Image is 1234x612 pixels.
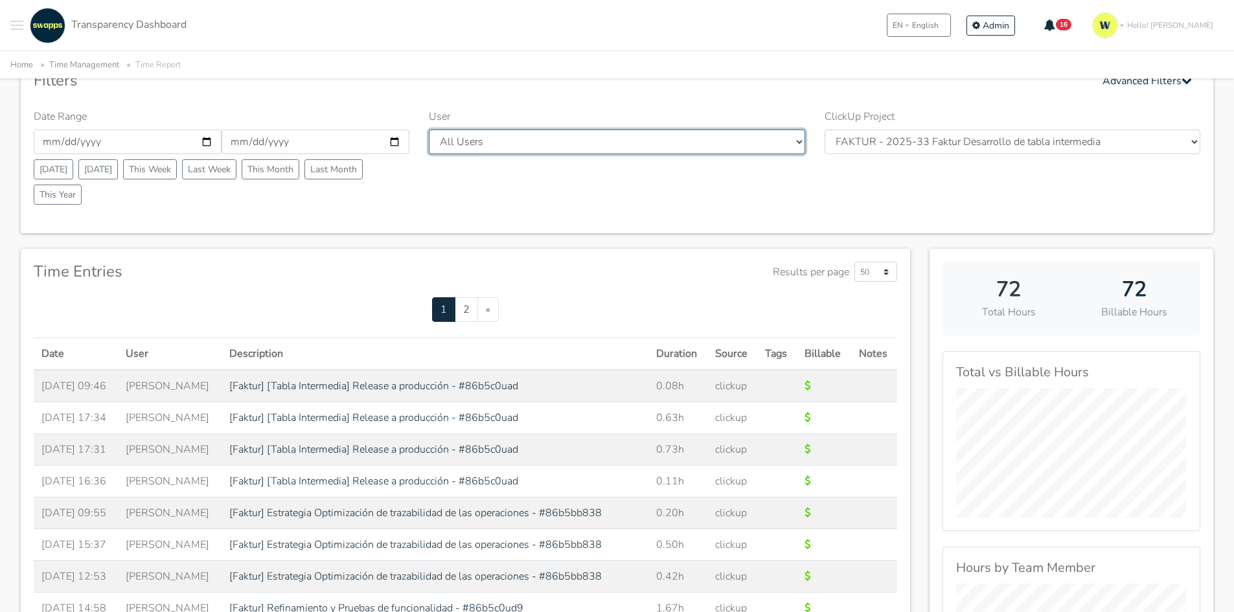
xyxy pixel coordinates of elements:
[956,365,1187,380] h5: Total vs Billable Hours
[182,159,236,179] button: Last Week
[1094,68,1200,93] button: Advanced Filters
[34,561,118,593] td: [DATE] 12:53
[229,569,602,584] a: [Faktur] Estrategia Optimización de trazabilidad de las operaciones - #86b5bb838
[34,434,118,466] td: [DATE] 17:31
[648,497,707,529] td: 0.20h
[1087,7,1224,43] a: Hello! [PERSON_NAME]
[229,442,518,457] a: [Faktur] [Tabla Intermedia] Release a producción - #86b5c0uad
[229,538,602,552] a: [Faktur] Estrategia Optimización de trazabilidad de las operaciones - #86b5bb838
[648,466,707,497] td: 0.11h
[912,19,939,31] span: English
[432,297,455,322] a: 1
[707,466,758,497] td: clickup
[30,8,65,43] img: swapps-linkedin-v2.jpg
[118,370,222,402] td: [PERSON_NAME]
[71,17,187,32] span: Transparency Dashboard
[222,338,648,370] th: Description
[34,262,122,281] h4: Time Entries
[1081,304,1187,320] p: Billable Hours
[78,159,118,179] button: [DATE]
[648,529,707,561] td: 0.50h
[648,434,707,466] td: 0.73h
[707,402,758,434] td: clickup
[707,338,758,370] th: Source
[648,370,707,402] td: 0.08h
[304,159,363,179] button: Last Month
[955,304,1062,320] p: Total Hours
[1036,14,1080,36] button: 16
[956,560,1187,576] h5: Hours by Team Member
[983,19,1009,32] span: Admin
[123,159,177,179] button: This Week
[27,8,187,43] a: Transparency Dashboard
[707,434,758,466] td: clickup
[1127,19,1213,31] span: Hello! [PERSON_NAME]
[34,529,118,561] td: [DATE] 15:37
[773,264,849,280] label: Results per page
[851,338,897,370] th: Notes
[477,297,499,322] a: Next
[10,8,23,43] button: Toggle navigation menu
[118,497,222,529] td: [PERSON_NAME]
[118,529,222,561] td: [PERSON_NAME]
[242,159,299,179] button: This Month
[34,497,118,529] td: [DATE] 09:55
[34,297,897,322] nav: Page navigation
[34,402,118,434] td: [DATE] 17:34
[707,529,758,561] td: clickup
[1081,277,1187,302] h2: 72
[122,58,181,73] li: Time Report
[118,338,222,370] th: User
[49,59,119,71] a: Time Management
[1056,19,1071,30] span: 16
[707,370,758,402] td: clickup
[966,16,1015,36] a: Admin
[34,370,118,402] td: [DATE] 09:46
[707,561,758,593] td: clickup
[229,474,518,488] a: [Faktur] [Tabla Intermedia] Release a producción - #86b5c0uad
[757,338,797,370] th: Tags
[34,185,82,205] button: This Year
[229,506,602,520] a: [Faktur] Estrategia Optimización de trazabilidad de las operaciones - #86b5bb838
[118,466,222,497] td: [PERSON_NAME]
[825,109,895,124] label: ClickUp Project
[118,434,222,466] td: [PERSON_NAME]
[429,109,450,124] label: User
[229,411,518,425] a: [Faktur] [Tabla Intermedia] Release a producción - #86b5c0uad
[797,338,851,370] th: Billable
[229,379,518,393] a: [Faktur] [Tabla Intermedia] Release a producción - #86b5c0uad
[1092,12,1118,38] img: isotipo-3-3e143c57.png
[707,497,758,529] td: clickup
[486,302,490,317] span: »
[455,297,478,322] a: 2
[34,159,73,179] button: [DATE]
[118,402,222,434] td: [PERSON_NAME]
[34,338,118,370] th: Date
[118,561,222,593] td: [PERSON_NAME]
[34,466,118,497] td: [DATE] 16:36
[34,109,87,124] label: Date Range
[648,561,707,593] td: 0.42h
[955,277,1062,302] h2: 72
[648,402,707,434] td: 0.63h
[10,59,33,71] a: Home
[648,338,707,370] th: Duration
[887,14,951,37] button: ENEnglish
[34,71,78,90] h4: Filters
